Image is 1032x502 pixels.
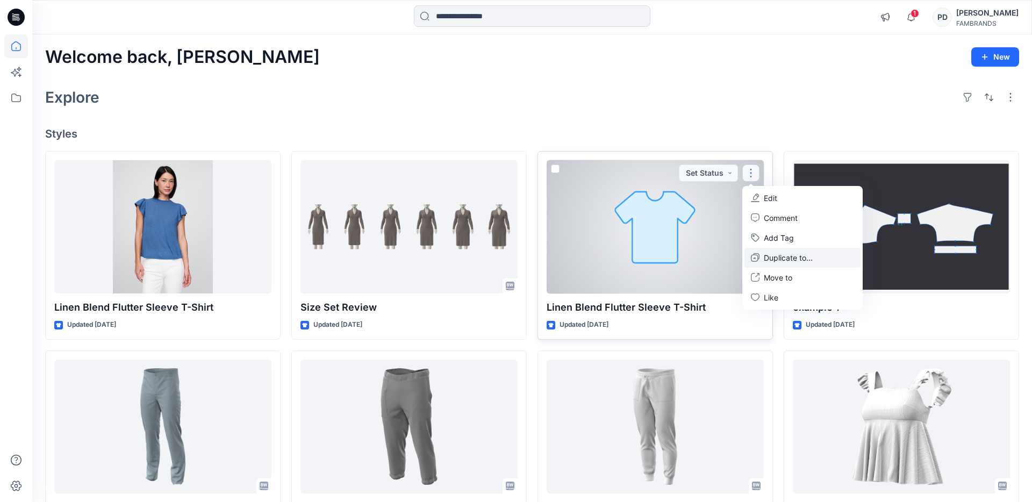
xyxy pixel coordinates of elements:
[933,8,952,27] div: PD
[300,300,518,315] p: Size Set Review
[793,160,1010,294] a: example 1
[54,300,271,315] p: Linen Blend Flutter Sleeve T-Shirt
[547,160,764,294] a: Linen Blend Flutter Sleeve T-Shirt
[313,319,362,331] p: Updated [DATE]
[956,19,1019,27] div: FAMBRANDS
[764,192,777,204] p: Edit
[547,360,764,493] a: Sweatpants with Elastic
[67,319,116,331] p: Updated [DATE]
[547,300,764,315] p: Linen Blend Flutter Sleeve T-Shirt
[300,160,518,294] a: Size Set Review
[764,252,813,263] p: Duplicate to...
[560,319,608,331] p: Updated [DATE]
[764,292,778,303] p: Like
[911,9,919,18] span: 1
[54,360,271,493] a: Tailored Business Pants
[806,319,855,331] p: Updated [DATE]
[764,212,798,224] p: Comment
[956,6,1019,19] div: [PERSON_NAME]
[45,89,99,106] h2: Explore
[744,188,861,208] a: Edit
[54,160,271,294] a: Linen Blend Flutter Sleeve T-Shirt
[45,47,320,67] h2: Welcome back, [PERSON_NAME]
[744,228,861,248] button: Add Tag
[793,360,1010,493] a: Baby Doll Tank - Working
[793,300,1010,315] p: example 1
[764,272,792,283] p: Move to
[300,360,518,493] a: capri michell
[971,47,1019,67] button: New
[45,127,1019,140] h4: Styles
